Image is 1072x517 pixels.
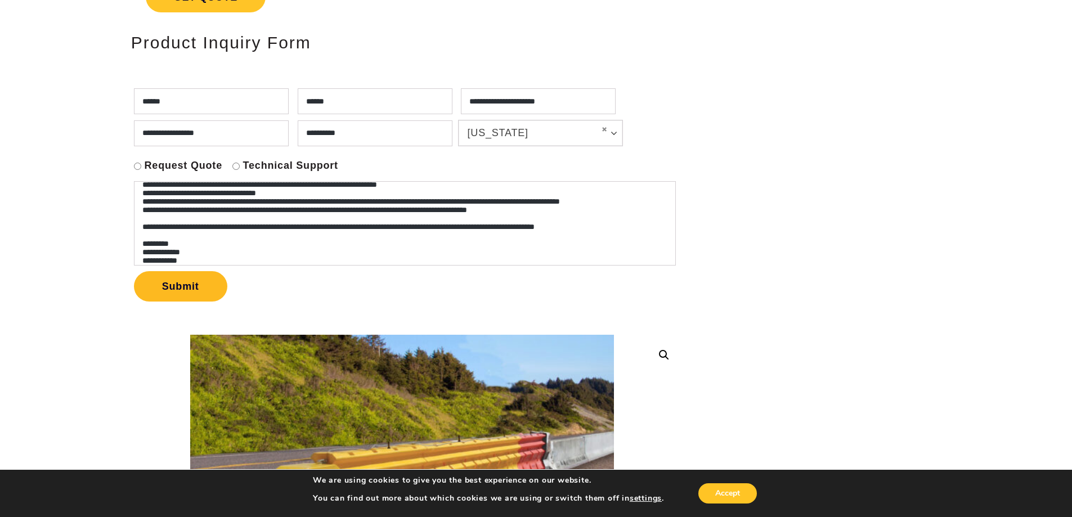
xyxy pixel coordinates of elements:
button: Submit [134,271,227,302]
label: Request Quote [145,159,222,172]
p: You can find out more about which cookies we are using or switch them off in . [313,493,664,503]
button: Accept [698,483,757,503]
label: Technical Support [243,159,338,172]
span: [US_STATE] [468,125,593,140]
p: We are using cookies to give you the best experience on our website. [313,475,664,485]
a: [US_STATE] [459,120,622,146]
h2: Product Inquiry Form [131,33,673,52]
button: settings [630,493,662,503]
